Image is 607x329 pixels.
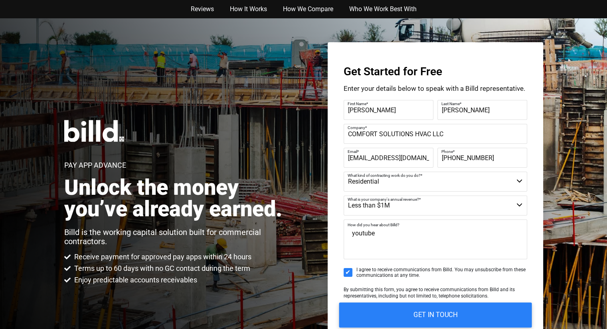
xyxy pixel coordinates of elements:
[64,162,126,169] h1: Pay App Advance
[344,219,527,259] textarea: youtube
[339,302,532,327] input: GET IN TOUCH
[348,102,366,106] span: First Name
[344,268,352,277] input: I agree to receive communications from Billd. You may unsubscribe from these communications at an...
[344,66,527,77] h3: Get Started for Free
[348,223,399,227] span: How did you hear about Billd?
[441,102,460,106] span: Last Name
[64,228,291,246] p: Billd is the working capital solution built for commercial contractors.
[72,275,197,285] span: Enjoy predictable accounts receivables
[348,149,357,154] span: Email
[344,85,527,92] p: Enter your details below to speak with a Billd representative.
[356,267,527,278] span: I agree to receive communications from Billd. You may unsubscribe from these communications at an...
[72,252,251,262] span: Receive payment for approved pay apps within 24 hours
[64,177,291,220] h2: Unlock the money you’ve already earned.
[348,125,365,130] span: Company
[441,149,453,154] span: Phone
[72,264,250,273] span: Terms up to 60 days with no GC contact during the term
[344,287,515,299] span: By submitting this form, you agree to receive communications from Billd and its representatives, ...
